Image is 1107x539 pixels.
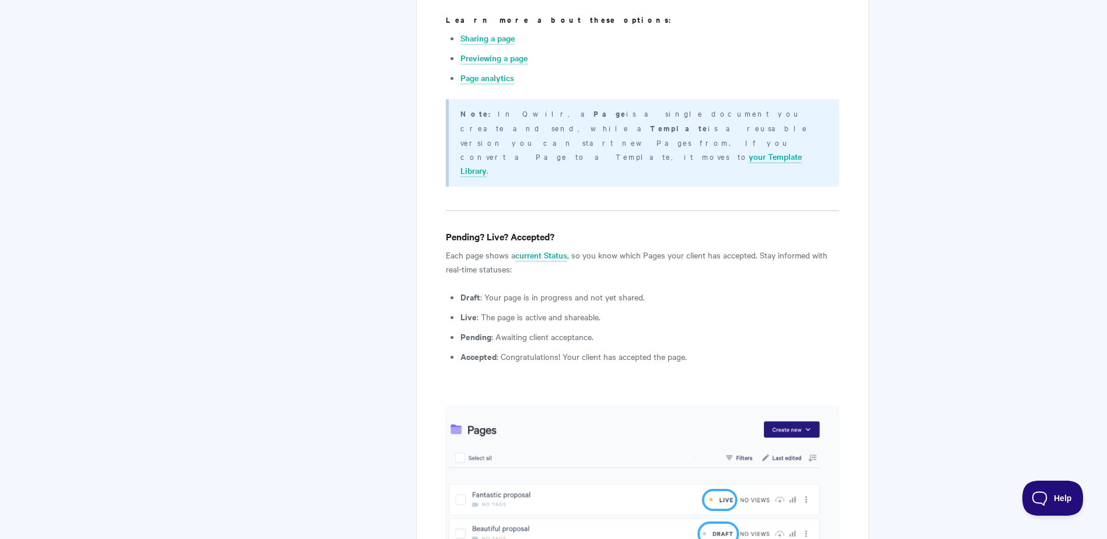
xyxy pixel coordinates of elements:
[460,106,824,177] p: In Qwilr, a is a single document you create and send, while a is a reusable version you can start...
[460,290,839,304] li: : Your page is in progress and not yet shared.
[460,310,839,324] li: : The page is active and shareable.
[460,310,477,323] strong: Live
[446,15,839,25] h5: Learn more about these options:
[460,330,839,344] li: : Awaiting client acceptance.
[460,330,491,342] strong: Pending
[446,229,839,244] h4: Pending? Live? Accepted?
[460,32,515,45] a: Sharing a page
[460,349,839,363] li: : Congratulations! Your client has accepted the page.
[593,108,626,119] strong: Page
[650,123,708,134] strong: Template
[460,290,480,303] strong: Draft
[460,72,514,85] a: Page analytics
[460,108,498,119] strong: Note:
[515,249,567,262] a: current Status
[446,248,839,276] p: Each page shows a , so you know which Pages your client has accepted. Stay informed with real-tim...
[1022,481,1084,516] iframe: Toggle Customer Support
[460,350,497,362] strong: Accepted
[460,52,528,65] a: Previewing a page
